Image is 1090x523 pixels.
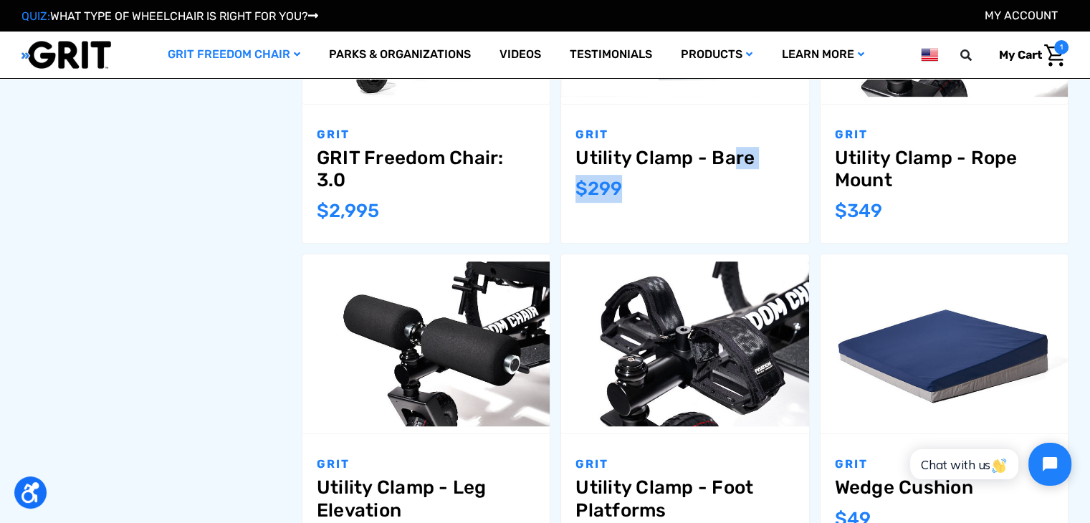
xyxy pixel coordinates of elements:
[967,40,988,70] input: Search
[561,261,808,426] img: Utility Clamp - Foot Platforms
[575,126,794,143] p: GRIT
[21,9,318,23] a: QUIZ:WHAT TYPE OF WHEELCHAIR IS RIGHT FOR YOU?
[666,32,767,78] a: Products
[835,200,882,222] span: $349
[153,32,315,78] a: GRIT Freedom Chair
[302,254,550,433] a: Utility Clamp - Leg Elevation,$449.00
[988,40,1069,70] a: Cart with 1 items
[485,32,555,78] a: Videos
[575,178,622,200] span: $299
[317,476,535,521] a: Utility Clamp - Leg Elevation,$449.00
[575,476,794,521] a: Utility Clamp - Foot Platforms,$349.00
[894,431,1084,498] iframe: Tidio Chat
[1044,44,1065,67] img: Cart
[302,261,550,426] img: Utility Clamp - Leg Elevation
[821,254,1068,433] a: Wedge Cushion,$49.00
[985,9,1058,22] a: Account
[921,46,938,64] img: us.png
[1054,40,1069,54] span: 1
[821,261,1068,426] img: GRIT Wedge Cushion: foam wheelchair cushion for positioning and comfort shown in 18/"20 width wit...
[561,254,808,433] a: Utility Clamp - Foot Platforms,$349.00
[575,147,794,169] a: Utility Clamp - Bare,$299.00
[315,32,485,78] a: Parks & Organizations
[835,126,1053,143] p: GRIT
[999,48,1042,62] span: My Cart
[317,200,379,222] span: $2,995
[575,456,794,473] p: GRIT
[21,40,111,69] img: GRIT All-Terrain Wheelchair and Mobility Equipment
[21,9,50,23] span: QUIZ:
[555,32,666,78] a: Testimonials
[835,456,1053,473] p: GRIT
[767,32,878,78] a: Learn More
[835,476,1053,499] a: Wedge Cushion,$49.00
[317,126,535,143] p: GRIT
[835,147,1053,191] a: Utility Clamp - Rope Mount,$349.00
[317,147,535,191] a: GRIT Freedom Chair: 3.0,$2,995.00
[317,456,535,473] p: GRIT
